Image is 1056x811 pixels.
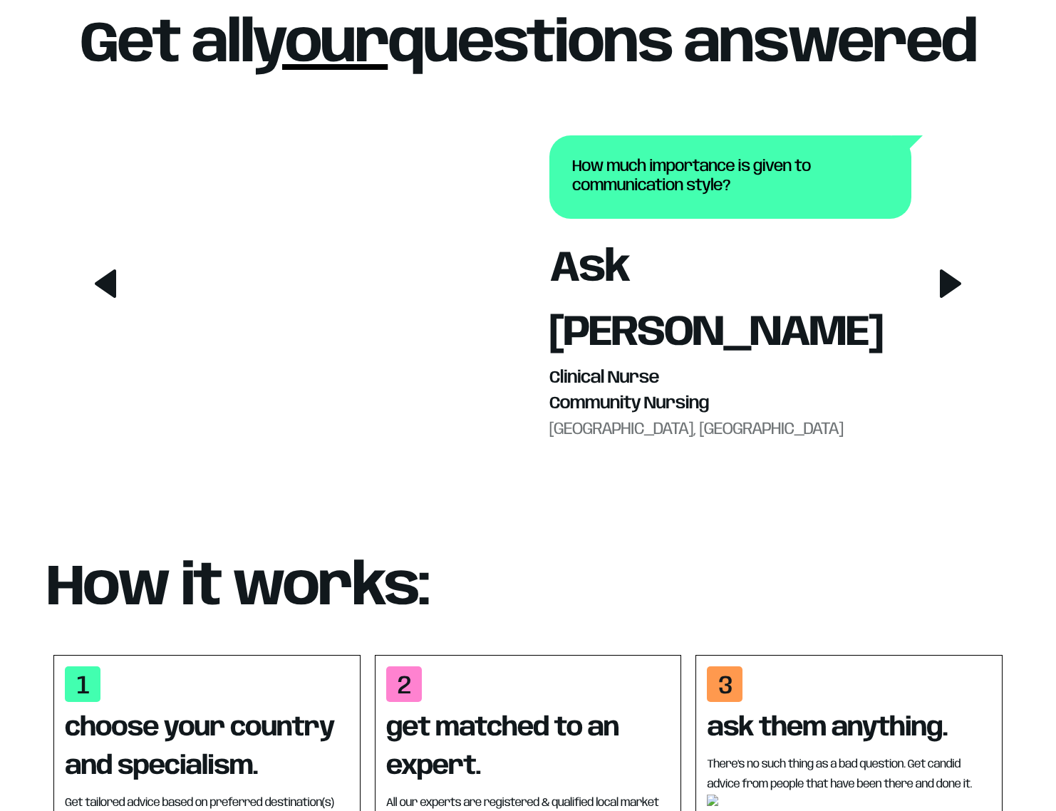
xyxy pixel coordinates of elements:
h2: get matched to an expert . [386,709,671,786]
h2: ask them anything . [707,709,947,748]
span: your [253,16,388,76]
h2: 1 [65,666,100,702]
h2: choose your country and specialism . [65,709,349,786]
h3: Clinical Nurse Community Nursing [549,366,911,417]
img: Landing_Step3.png [707,795,718,806]
h1: Ask [PERSON_NAME] [549,237,911,366]
h2: 2 [386,666,422,702]
h1: Get all questions answered [17,4,1039,89]
h2: 3 [707,666,742,702]
p: There’s no such thing as a bad question. Get candid advice from people that have been there and d... [707,755,991,795]
h3: [GEOGRAPHIC_DATA], [GEOGRAPHIC_DATA] [549,417,911,443]
h1: How it works: [46,547,1010,632]
img: ClinicalNurse.png [145,278,156,289]
p: How much importance is given to communication style? [572,158,889,196]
